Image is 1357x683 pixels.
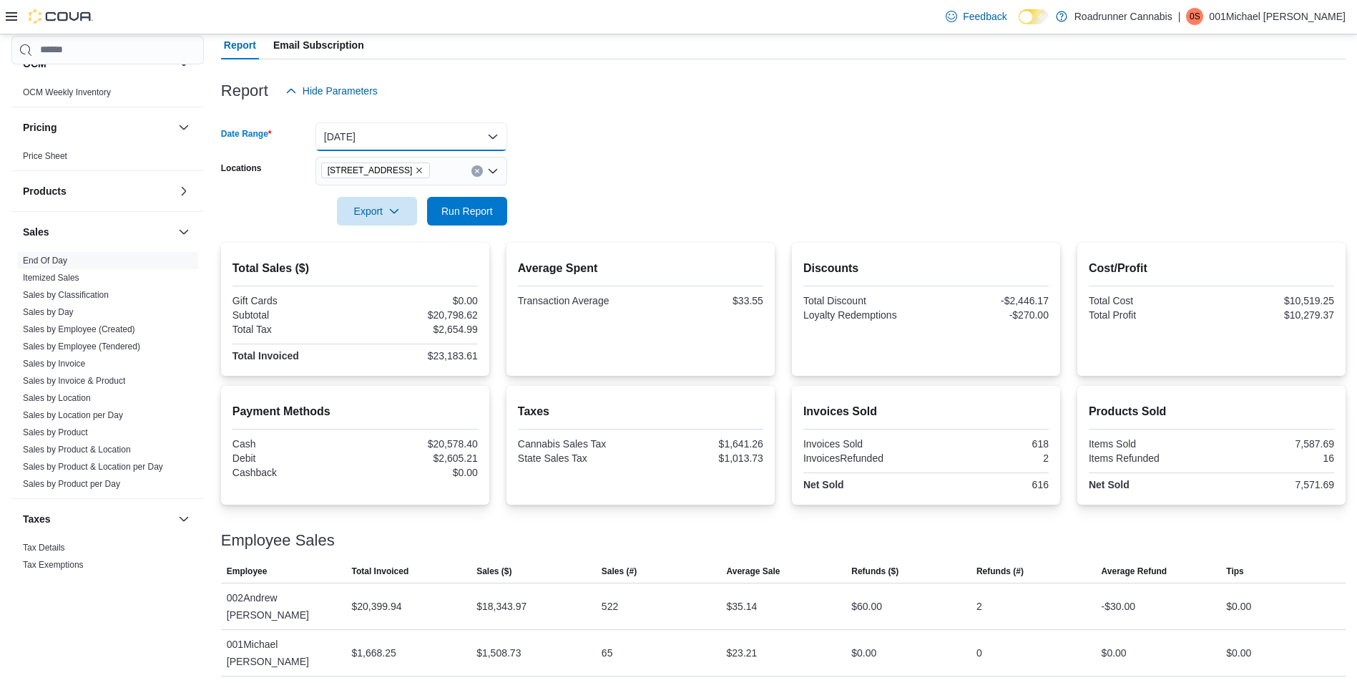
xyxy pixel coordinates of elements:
div: 2 [929,452,1049,464]
div: $2,654.99 [358,324,478,335]
span: 0S [1190,8,1200,25]
div: $0.00 [1102,644,1127,662]
div: Total Profit [1089,309,1209,321]
h3: Report [221,82,268,100]
span: Employee [227,566,268,577]
img: Cova [29,9,93,24]
a: Sales by Employee (Created) [23,324,135,334]
span: Sales by Product [23,427,88,438]
div: $23,183.61 [358,350,478,362]
span: Sales by Classification [23,289,109,301]
a: Sales by Product per Day [23,479,120,489]
input: Dark Mode [1019,9,1049,24]
h2: Cost/Profit [1089,260,1334,277]
a: Tax Exemptions [23,560,84,570]
div: $1,668.25 [351,644,396,662]
a: Feedback [940,2,1012,31]
div: 522 [602,598,618,615]
div: Loyalty Redemptions [803,309,924,321]
span: Sales ($) [476,566,511,577]
span: [STREET_ADDRESS] [328,163,413,178]
a: Sales by Product & Location per Day [23,462,163,472]
span: Sales by Location [23,392,91,404]
div: $35.14 [727,598,758,615]
span: Export [346,197,408,226]
button: Remove 218 N White Sands Blvd from selection in this group [415,166,423,175]
a: Sales by Product [23,427,88,437]
span: Refunds ($) [851,566,898,577]
div: OCM [11,84,204,107]
div: $10,279.37 [1214,309,1334,321]
div: $20,578.40 [358,438,478,450]
div: Debit [232,452,353,464]
span: Sales by Employee (Tendered) [23,341,140,352]
button: Clear input [471,165,483,177]
span: Average Sale [727,566,780,577]
a: End Of Day [23,256,67,266]
h2: Invoices Sold [803,403,1049,420]
span: Email Subscription [273,31,364,59]
label: Date Range [221,128,272,140]
div: 2 [976,598,982,615]
div: State Sales Tax [518,452,638,464]
h3: Employee Sales [221,532,335,549]
h3: Taxes [23,512,51,526]
div: Items Sold [1089,438,1209,450]
div: $0.00 [1226,598,1251,615]
button: Products [175,183,192,200]
span: Sales by Invoice [23,358,85,369]
a: Itemized Sales [23,273,79,283]
div: Invoices Sold [803,438,924,450]
span: Sales by Day [23,306,74,318]
div: 618 [929,438,1049,450]
div: $1,013.73 [643,452,763,464]
div: $20,798.62 [358,309,478,321]
div: $0.00 [358,467,478,478]
span: Run Report [441,204,493,218]
button: Taxes [175,510,192,528]
div: -$30.00 [1102,598,1135,615]
div: 16 [1214,452,1334,464]
span: Feedback [963,9,1006,24]
div: InvoicesRefunded [803,452,924,464]
span: Price Sheet [23,150,67,162]
div: Transaction Average [518,295,638,306]
div: Cannabis Sales Tax [518,438,638,450]
span: Sales by Product & Location per Day [23,461,163,473]
h3: Sales [23,225,49,239]
div: Pricing [11,147,204,170]
button: Taxes [23,512,172,526]
h3: Pricing [23,120,57,135]
button: Sales [23,225,172,239]
span: Sales by Product & Location [23,444,131,455]
button: Sales [175,223,192,241]
label: Locations [221,163,262,174]
span: Itemized Sales [23,272,79,284]
span: End Of Day [23,255,67,266]
button: Pricing [175,119,192,136]
strong: Net Sold [803,479,844,490]
div: $60.00 [851,598,882,615]
span: Average Refund [1102,566,1167,577]
span: Sales by Employee (Created) [23,324,135,335]
span: Tax Details [23,542,65,553]
div: $18,343.97 [476,598,526,615]
a: Sales by Employee (Tendered) [23,341,140,352]
div: Subtotal [232,309,353,321]
a: OCM Weekly Inventory [23,87,111,97]
span: Tips [1226,566,1243,577]
div: 001Michael [PERSON_NAME] [221,630,346,676]
div: $0.00 [851,644,876,662]
button: [DATE] [315,122,507,151]
div: Cashback [232,467,353,478]
a: Sales by Location [23,393,91,403]
a: Tax Details [23,543,65,553]
a: Sales by Location per Day [23,410,123,420]
div: $2,605.21 [358,452,478,464]
a: Sales by Classification [23,290,109,300]
a: Sales by Invoice [23,359,85,369]
span: 218 N White Sands Blvd [321,163,431,178]
span: Refunds (#) [976,566,1024,577]
span: Hide Parameters [303,84,378,98]
button: Products [23,184,172,198]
